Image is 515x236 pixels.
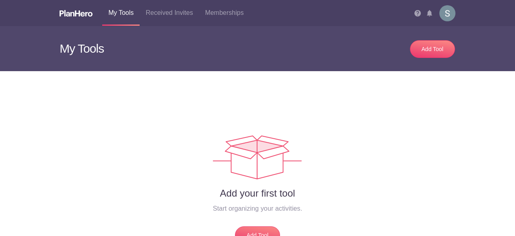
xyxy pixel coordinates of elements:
[60,26,251,71] h3: My Tools
[414,10,421,16] img: Help icon
[60,10,93,16] img: Logo white planhero
[427,10,432,16] img: Notifications
[410,40,455,58] a: Add Tool
[418,45,447,53] div: Add Tool
[60,187,455,199] h2: Add your first tool
[213,135,302,179] img: Tools empty
[439,5,455,21] img: Acg8ocklp kxmmfzuad5gp3otgyub8h8vtrofrftwthyz4pvgrb6pa s96 c?1756743508
[60,203,455,213] h4: Start organizing your activities.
